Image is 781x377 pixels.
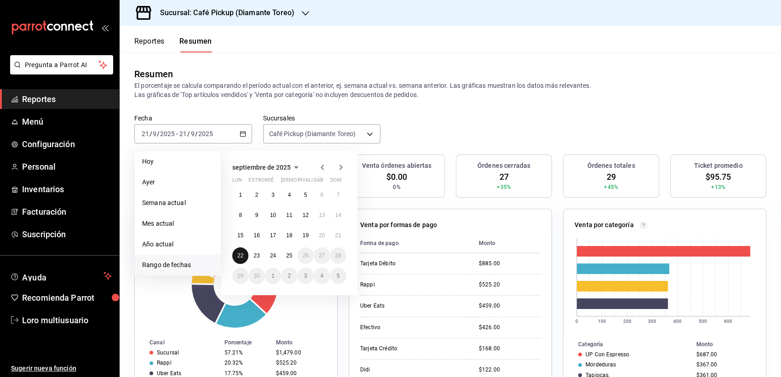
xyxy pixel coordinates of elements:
[22,117,44,126] font: Menú
[248,227,264,244] button: 16 de septiembre de 2025
[586,361,616,368] div: Mordeduras
[303,252,309,259] abbr: 26 de septiembre de 2025
[574,220,634,230] p: Venta por categoría
[134,37,212,52] div: Pestañas de navegación
[314,268,330,284] button: 4 de octubre de 2025
[6,67,113,76] a: Pregunta a Parrot AI
[22,315,88,325] font: Loro multiusuario
[499,171,508,183] span: 27
[187,130,190,137] span: /
[288,192,291,198] abbr: 4 de septiembre de 2025
[232,247,248,264] button: 22 de septiembre de 2025
[157,370,181,377] div: Uber Eats
[337,192,340,198] abbr: 7 de septiembre de 2025
[673,319,682,324] text: 400
[696,351,751,358] div: $687.00
[288,273,291,279] abbr: 2 de octubre de 2025
[692,339,766,349] th: Monto
[281,227,297,244] button: 18 de septiembre de 2025
[237,273,243,279] abbr: 29 de septiembre de 2025
[232,207,248,223] button: 8 de septiembre de 2025
[135,337,221,348] th: Canal
[134,115,252,121] label: Fecha
[360,324,452,331] div: Efectivo
[303,232,309,239] abbr: 19 de septiembre de 2025
[142,157,213,166] span: Hoy
[134,67,173,81] div: Resumen
[298,177,323,187] abbr: viernes
[232,162,302,173] button: septiembre de 2025
[11,365,76,372] font: Sugerir nueva función
[22,293,94,303] font: Recomienda Parrot
[157,360,172,366] div: Rappi
[479,302,540,310] div: $459.00
[360,281,452,289] div: Rappi
[232,164,291,171] span: septiembre de 2025
[330,268,346,284] button: 5 de octubre de 2025
[265,247,281,264] button: 24 de septiembre de 2025
[724,319,732,324] text: 600
[265,268,281,284] button: 1 de octubre de 2025
[563,339,692,349] th: Categoría
[224,360,269,366] div: 20.32%
[586,351,629,358] div: UP Con Espresso
[237,232,243,239] abbr: 15 de septiembre de 2025
[606,171,615,183] span: 29
[360,234,471,253] th: Forma de pago
[360,366,452,374] div: Didi
[298,268,314,284] button: 3 de octubre de 2025
[248,207,264,223] button: 9 de septiembre de 2025
[314,177,323,187] abbr: sábado
[221,337,272,348] th: Porcentaje
[598,319,606,324] text: 100
[330,247,346,264] button: 28 de septiembre de 2025
[337,273,340,279] abbr: 5 de octubre de 2025
[25,60,99,70] span: Pregunta a Parrot AI
[335,252,341,259] abbr: 28 de septiembre de 2025
[286,252,292,259] abbr: 25 de septiembre de 2025
[263,115,381,121] label: Sucursales
[232,227,248,244] button: 15 de septiembre de 2025
[319,232,325,239] abbr: 20 de septiembre de 2025
[330,227,346,244] button: 21 de septiembre de 2025
[319,212,325,218] abbr: 13 de septiembre de 2025
[319,252,325,259] abbr: 27 de septiembre de 2025
[706,171,731,183] span: $95.75
[330,207,346,223] button: 14 de septiembre de 2025
[696,361,751,368] div: $367.00
[281,268,297,284] button: 2 de octubre de 2025
[393,183,400,191] span: 0%
[157,349,179,356] div: Sucursal
[286,212,292,218] abbr: 11 de septiembre de 2025
[22,229,66,239] font: Suscripción
[232,187,248,203] button: 1 de septiembre de 2025
[575,319,578,324] text: 0
[265,177,274,187] abbr: miércoles
[142,177,213,187] span: Ayer
[179,37,212,52] button: Resumen
[320,273,323,279] abbr: 4 de octubre de 2025
[176,130,178,137] span: -
[286,232,292,239] abbr: 18 de septiembre de 2025
[179,130,187,137] input: --
[265,207,281,223] button: 10 de septiembre de 2025
[587,161,635,171] h3: Órdenes totales
[270,212,276,218] abbr: 10 de septiembre de 2025
[320,192,323,198] abbr: 6 de septiembre de 2025
[694,161,743,171] h3: Ticket promedio
[22,162,56,171] font: Personal
[142,240,213,249] span: Año actual
[142,198,213,208] span: Semana actual
[152,130,157,137] input: --
[248,177,277,187] abbr: martes
[497,183,511,191] span: +35%
[711,183,725,191] span: +13%
[248,187,264,203] button: 2 de septiembre de 2025
[253,273,259,279] abbr: 30 de septiembre de 2025
[386,171,408,183] span: $0.00
[330,187,346,203] button: 7 de septiembre de 2025
[281,187,297,203] button: 4 de septiembre de 2025
[253,252,259,259] abbr: 23 de septiembre de 2025
[648,319,656,324] text: 300
[248,268,264,284] button: 30 de septiembre de 2025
